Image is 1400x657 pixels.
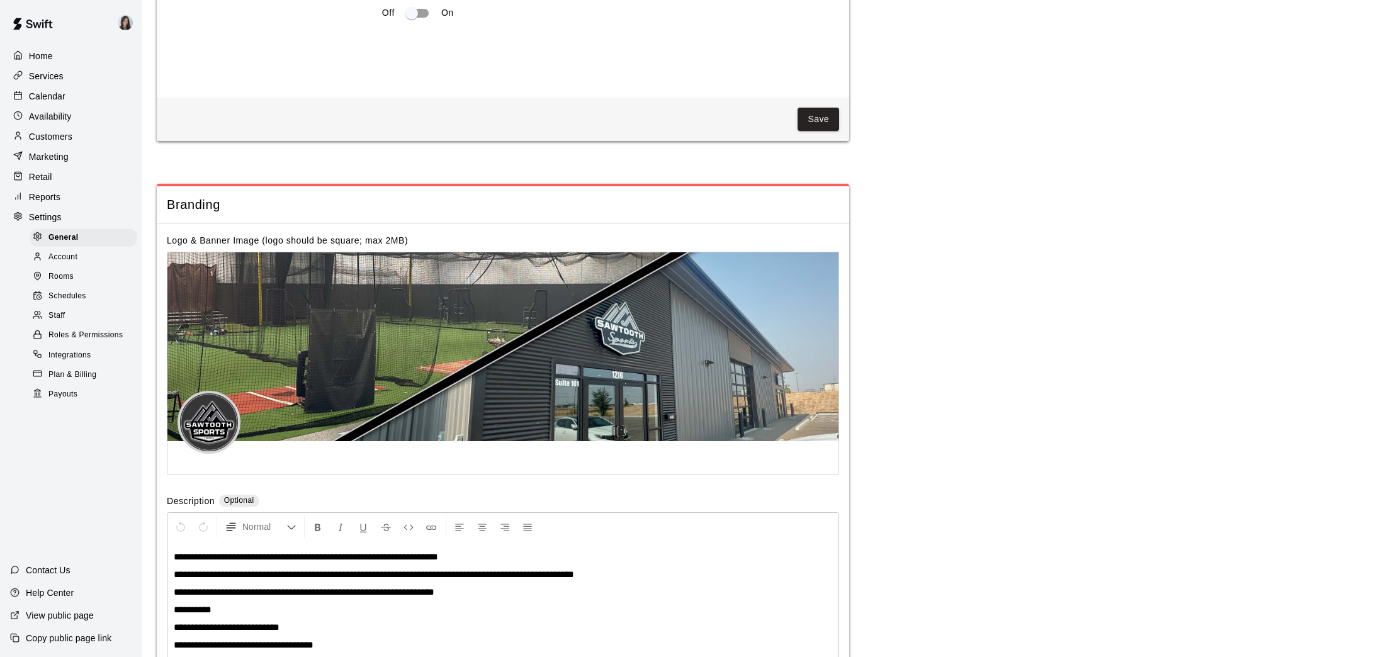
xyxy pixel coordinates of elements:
[30,287,142,306] a: Schedules
[29,110,72,123] p: Availability
[30,366,137,384] div: Plan & Billing
[118,15,133,30] img: Renee Ramos
[30,249,137,266] div: Account
[10,127,132,146] a: Customers
[30,267,142,287] a: Rooms
[29,90,65,103] p: Calendar
[441,6,454,20] p: On
[30,385,142,404] a: Payouts
[30,365,142,385] a: Plan & Billing
[10,208,132,227] a: Settings
[29,70,64,82] p: Services
[10,147,132,166] a: Marketing
[30,229,137,247] div: General
[449,515,470,538] button: Left Align
[29,211,62,223] p: Settings
[48,271,74,283] span: Rooms
[29,150,69,163] p: Marketing
[29,50,53,62] p: Home
[30,347,137,364] div: Integrations
[10,47,132,65] a: Home
[30,345,142,365] a: Integrations
[30,268,137,286] div: Rooms
[382,6,395,20] p: Off
[26,632,111,644] p: Copy public page link
[48,349,91,362] span: Integrations
[10,188,132,206] a: Reports
[29,191,60,203] p: Reports
[471,515,493,538] button: Center Align
[48,232,79,244] span: General
[517,515,538,538] button: Justify Align
[30,326,142,345] a: Roles & Permissions
[26,609,94,622] p: View public page
[193,515,214,538] button: Redo
[10,167,132,186] a: Retail
[30,306,142,326] a: Staff
[375,515,397,538] button: Format Strikethrough
[330,515,351,538] button: Format Italics
[170,515,191,538] button: Undo
[398,515,419,538] button: Insert Code
[48,369,96,381] span: Plan & Billing
[10,87,132,106] a: Calendar
[220,515,302,538] button: Formatting Options
[30,288,137,305] div: Schedules
[167,196,839,213] span: Branding
[48,290,86,303] span: Schedules
[307,515,329,538] button: Format Bold
[798,108,839,131] button: Save
[48,251,77,264] span: Account
[29,130,72,143] p: Customers
[10,67,132,86] a: Services
[30,228,142,247] a: General
[421,515,442,538] button: Insert Link
[224,496,254,505] span: Optional
[30,247,142,267] a: Account
[167,235,408,245] label: Logo & Banner Image (logo should be square; max 2MB)
[30,386,137,403] div: Payouts
[29,171,52,183] p: Retail
[353,515,374,538] button: Format Underline
[115,10,142,35] div: Renee Ramos
[26,564,71,576] p: Contact Us
[10,107,132,126] a: Availability
[30,327,137,344] div: Roles & Permissions
[30,307,137,325] div: Staff
[26,587,74,599] p: Help Center
[48,329,123,342] span: Roles & Permissions
[494,515,516,538] button: Right Align
[48,310,65,322] span: Staff
[167,495,215,509] label: Description
[48,388,77,401] span: Payouts
[242,520,286,533] span: Normal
